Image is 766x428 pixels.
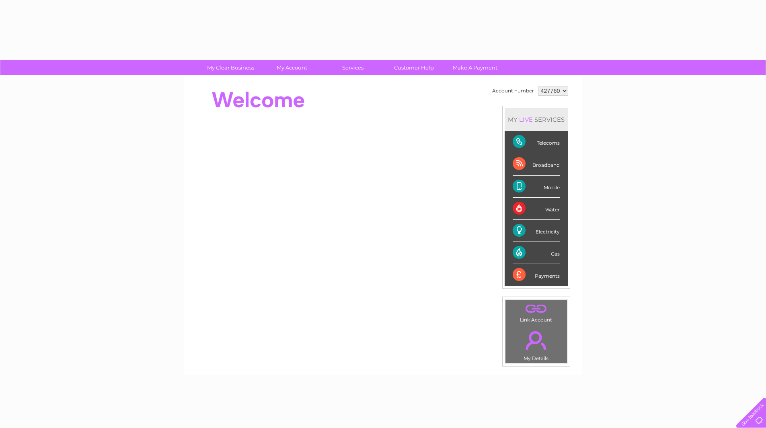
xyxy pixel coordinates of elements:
[259,60,325,75] a: My Account
[507,302,565,316] a: .
[490,84,536,98] td: Account number
[513,242,560,264] div: Gas
[442,60,508,75] a: Make A Payment
[513,153,560,175] div: Broadband
[505,324,567,364] td: My Details
[513,220,560,242] div: Electricity
[381,60,447,75] a: Customer Help
[513,131,560,153] div: Telecoms
[505,299,567,325] td: Link Account
[320,60,386,75] a: Services
[518,116,534,123] div: LIVE
[513,198,560,220] div: Water
[513,176,560,198] div: Mobile
[513,264,560,286] div: Payments
[197,60,264,75] a: My Clear Business
[507,326,565,354] a: .
[505,108,568,131] div: MY SERVICES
